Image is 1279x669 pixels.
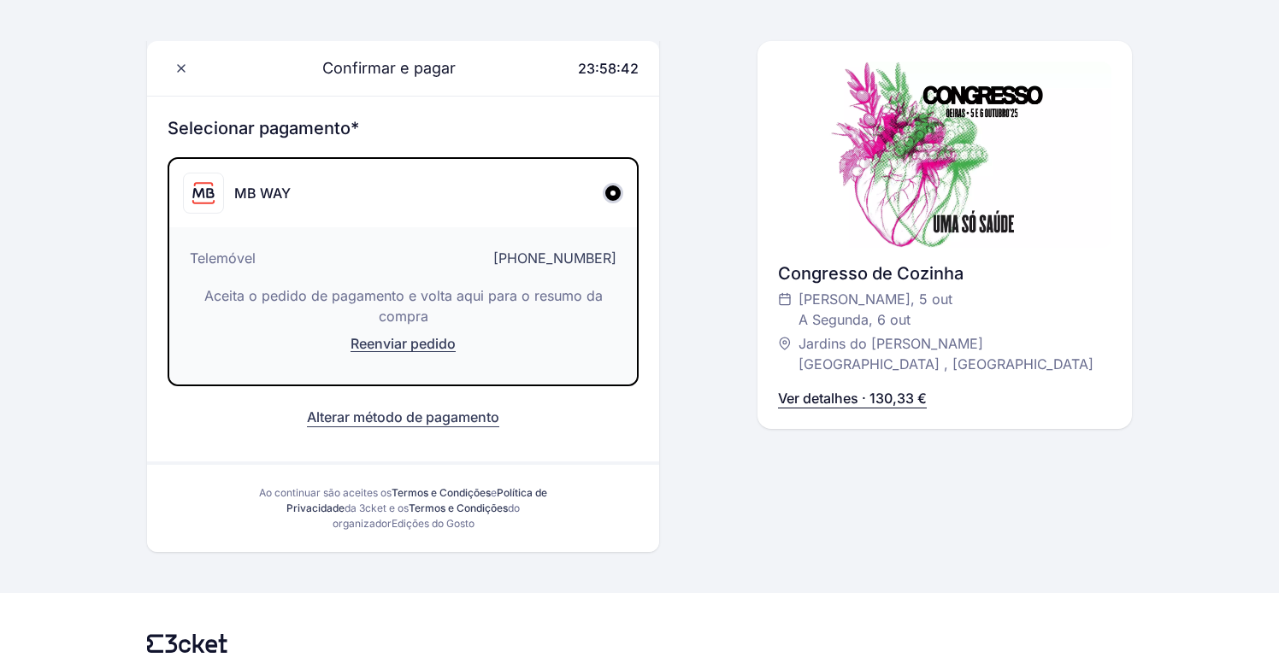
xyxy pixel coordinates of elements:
[578,60,639,77] span: 23:58:42
[778,388,927,408] p: Ver detalhes · 130,33 €
[392,486,491,499] a: Termos e Condições
[392,517,474,530] span: Edições do Gosto
[234,183,291,203] div: MB WAY
[799,289,952,330] span: [PERSON_NAME], 5 out A Segunda, 6 out
[190,248,256,268] span: Telemóvel
[302,56,456,80] span: Confirmar e pagar
[493,248,616,268] span: [PHONE_NUMBER]
[168,116,639,140] h3: Selecionar pagamento*
[190,285,616,326] p: Aceita o pedido de pagamento e volta aqui para o resumo da compra
[409,502,508,514] a: Termos e Condições
[190,333,616,364] button: Reenviar pedido
[351,335,456,352] span: Reenviar pedido
[778,261,1111,285] div: Congresso de Cozinha
[799,333,1094,374] span: Jardins do [PERSON_NAME][GEOGRAPHIC_DATA] , [GEOGRAPHIC_DATA]
[243,485,563,531] div: Ao continuar são aceites os e da 3cket e os do organizador
[307,407,499,427] button: Alterar método de pagamento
